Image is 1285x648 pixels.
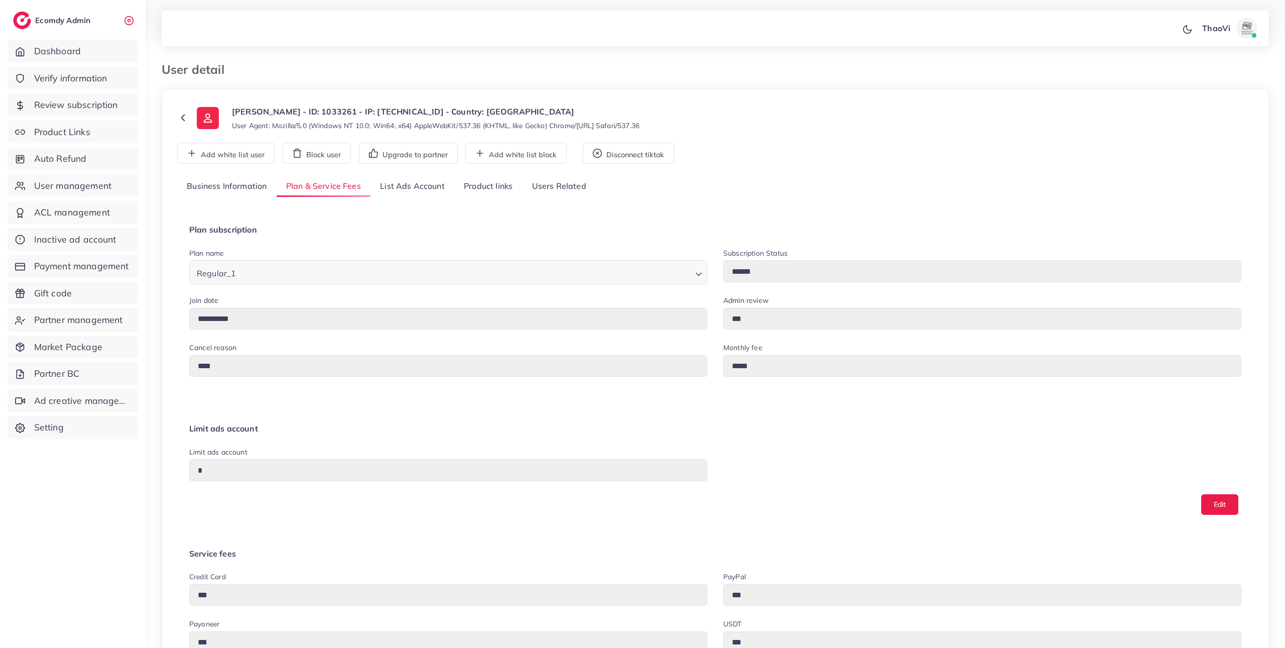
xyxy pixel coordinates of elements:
button: Block user [283,143,351,164]
span: Gift code [34,287,72,300]
h4: Plan subscription [189,225,1241,235]
a: logoEcomdy Admin [13,12,93,29]
div: Search for option [189,260,707,284]
span: Verify information [34,72,107,85]
label: Payoneer [189,619,219,629]
label: Admin review [723,295,768,305]
label: Plan name [189,248,224,258]
p: [PERSON_NAME] - ID: 1033261 - IP: [TECHNICAL_ID] - Country: [GEOGRAPHIC_DATA] [232,105,639,118]
span: Dashboard [34,45,81,58]
span: User management [34,179,111,192]
span: Setting [34,421,64,434]
img: logo [13,12,31,29]
button: Add white list block [465,143,567,164]
a: ThaoViavatar [1197,18,1261,38]
label: Cancel reason [189,343,236,353]
a: Market Package [8,336,138,359]
a: Review subscription [8,93,138,117]
a: Verify information [8,67,138,90]
a: Auto Refund [8,147,138,170]
span: Inactive ad account [34,233,116,246]
h3: User detail [162,62,232,77]
span: Partner BC [34,367,80,380]
button: Upgrade to partner [359,143,458,164]
span: Market Package [34,341,102,354]
a: Ad creative management [8,389,138,412]
span: Product Links [34,126,90,139]
a: Gift code [8,282,138,305]
img: avatar [1237,18,1257,38]
a: Users Related [522,176,595,197]
label: Join date [189,295,218,305]
a: Inactive ad account [8,228,138,251]
span: Auto Refund [34,152,87,165]
span: Payment management [34,260,129,273]
span: Review subscription [34,98,118,112]
a: Payment management [8,255,138,278]
label: Subscription Status [723,248,788,258]
a: Setting [8,416,138,439]
label: Monthly fee [723,343,762,353]
h2: Ecomdy Admin [35,16,93,25]
a: Business Information [177,176,277,197]
a: ACL management [8,201,138,224]
h4: Limit ads account [189,424,1241,434]
a: Partner BC [8,362,138,385]
p: ThaoVi [1202,22,1230,34]
label: Limit ads account [189,447,247,457]
button: Disconnect tiktok [583,143,674,164]
span: Ad creative management [34,394,131,407]
button: Edit [1201,494,1238,515]
a: Plan & Service Fees [277,176,370,197]
a: Partner management [8,308,138,332]
label: PayPal [723,572,746,582]
input: Search for option [239,264,691,281]
label: USDT [723,619,742,629]
small: User Agent: Mozilla/5.0 (Windows NT 10.0; Win64; x64) AppleWebKit/537.36 (KHTML, like Gecko) Chro... [232,121,639,131]
label: Credit card [189,572,226,582]
a: Product Links [8,121,138,144]
img: ic-user-info.36bf1079.svg [197,107,219,129]
span: Partner management [34,313,123,327]
h4: Service fees [189,549,1241,559]
span: ACL management [34,206,110,219]
a: Dashboard [8,40,138,63]
a: Product links [454,176,522,197]
span: Regular_1 [195,266,238,281]
button: Add white list user [177,143,275,164]
a: List Ads Account [370,176,454,197]
a: User management [8,174,138,197]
